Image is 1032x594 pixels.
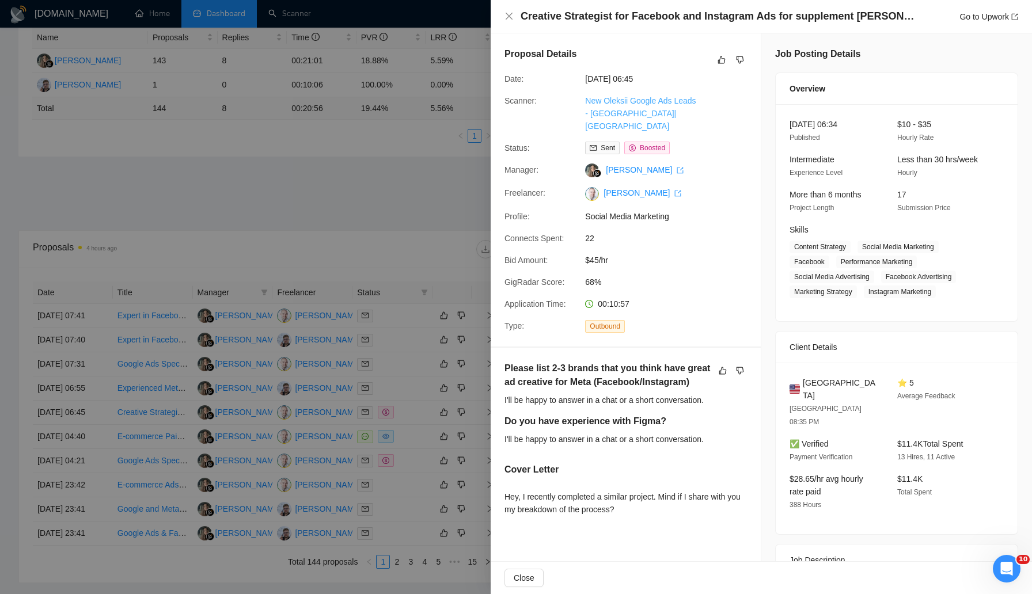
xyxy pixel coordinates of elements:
[504,414,674,428] h5: Do you have experience with Figma?
[790,453,852,461] span: Payment Verification
[897,378,914,387] span: ⭐ 5
[504,433,704,445] div: I'll be happy to answer in a chat or a short conversation.
[790,155,834,164] span: Intermediate
[790,544,1004,576] div: Job Description
[504,394,747,406] div: I'll be happy to answer in a chat or a short conversation.
[775,47,860,61] h5: Job Posting Details
[504,299,566,309] span: Application Time:
[1011,13,1018,20] span: export
[504,321,524,330] span: Type:
[897,439,963,448] span: $11.4K Total Spent
[897,155,978,164] span: Less than 30 hrs/week
[790,439,829,448] span: ✅ Verified
[504,463,559,477] h5: Cover Letter
[959,12,1018,21] a: Go to Upworkexport
[790,204,834,212] span: Project Length
[504,143,530,153] span: Status:
[1016,555,1030,564] span: 10
[504,74,523,83] span: Date:
[585,96,696,131] a: New Oleksii Google Ads Leads - [GEOGRAPHIC_DATA]|[GEOGRAPHIC_DATA]
[504,188,545,197] span: Freelancer:
[790,169,843,177] span: Experience Level
[504,569,544,587] button: Close
[504,12,514,21] span: close
[790,501,821,509] span: 388 Hours
[790,405,862,426] span: [GEOGRAPHIC_DATA] 08:35 PM
[733,53,747,67] button: dislike
[504,234,564,243] span: Connects Spent:
[504,12,514,21] button: Close
[864,285,936,298] span: Instagram Marketing
[993,555,1020,582] iframe: Intercom live chat
[585,73,758,85] span: [DATE] 06:45
[719,366,727,375] span: like
[718,55,726,64] span: like
[504,212,530,221] span: Profile:
[677,167,684,174] span: export
[881,271,957,283] span: Facebook Advertising
[790,256,829,268] span: Facebook
[674,190,681,197] span: export
[790,332,1004,363] div: Client Details
[504,361,711,389] h5: Please list 2-3 brands that you think have great ad creative for Meta (Facebook/Instagram)
[736,366,744,375] span: dislike
[897,453,955,461] span: 13 Hires, 11 Active
[593,169,601,177] img: gigradar-bm.png
[585,187,599,201] img: c1-Ow9aLcblqxt-YoFKzxHgGnqRasFAsWW5KzfFKq3aDEBdJ9EVDXstja2V5Hd90t7
[521,9,918,24] h4: Creative Strategist for Facebook and Instagram Ads for supplement [PERSON_NAME]
[590,144,597,151] span: mail
[514,572,534,584] span: Close
[629,144,636,151] span: dollar
[803,376,879,402] span: [GEOGRAPHIC_DATA]
[790,225,809,234] span: Skills
[790,383,800,395] img: 🇺🇸
[897,392,955,400] span: Average Feedback
[897,169,917,177] span: Hourly
[790,241,851,253] span: Content Strategy
[585,232,758,245] span: 22
[585,320,625,333] span: Outbound
[897,488,932,496] span: Total Spent
[790,82,825,95] span: Overview
[897,474,923,483] span: $11.4K
[504,47,576,61] h5: Proposal Details
[790,285,857,298] span: Marketing Strategy
[790,190,862,199] span: More than 6 months
[733,364,747,378] button: dislike
[585,276,758,288] span: 68%
[790,474,863,496] span: $28.65/hr avg hourly rate paid
[585,300,593,308] span: clock-circle
[504,96,537,105] span: Scanner:
[716,364,730,378] button: like
[897,120,931,129] span: $10 - $35
[585,210,758,223] span: Social Media Marketing
[715,53,729,67] button: like
[504,165,538,174] span: Manager:
[504,490,747,516] div: Hey, I recently completed a similar project. Mind if I share with you my breakdown of the process...
[790,271,874,283] span: Social Media Advertising
[836,256,917,268] span: Performance Marketing
[504,277,564,287] span: GigRadar Score:
[858,241,939,253] span: Social Media Marketing
[598,299,629,309] span: 00:10:57
[604,188,681,197] a: [PERSON_NAME] export
[640,144,665,152] span: Boosted
[606,165,684,174] a: [PERSON_NAME] export
[736,55,744,64] span: dislike
[601,144,615,152] span: Sent
[585,254,758,266] span: $45/hr
[897,134,934,142] span: Hourly Rate
[897,190,906,199] span: 17
[790,120,837,129] span: [DATE] 06:34
[897,204,951,212] span: Submission Price
[504,256,548,265] span: Bid Amount:
[790,134,820,142] span: Published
